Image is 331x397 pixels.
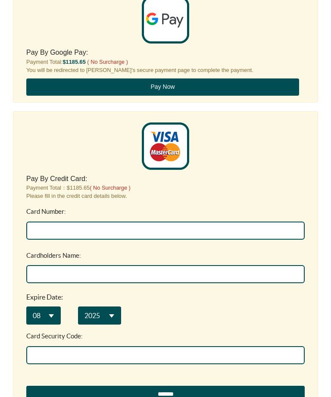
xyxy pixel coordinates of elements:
span: 2025 [58,112,74,119]
h5: Pay By Credit Card: [26,174,305,184]
h5: Pay By Google Pay: [26,48,305,57]
span: ( No Surcharge ) [87,59,128,65]
span: 08 [6,112,14,119]
span: $1185.65 [62,59,85,65]
div: Payment Total: You will be redirected to [PERSON_NAME]'s secure payment page to complete the paym... [20,48,311,95]
span: ( No Surcharge ) [90,184,131,191]
a: 2025 [52,106,95,125]
img: cardit_card.png [142,122,189,170]
button: Pay Now [26,78,299,96]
